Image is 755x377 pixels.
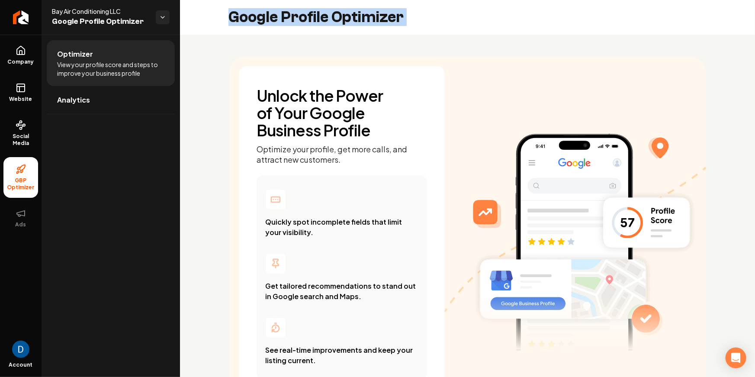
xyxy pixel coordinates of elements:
p: Quickly spot incomplete fields that limit your visibility. [265,217,418,238]
h2: Google Profile Optimizer [228,9,404,26]
span: Google Profile Optimizer [52,16,149,28]
img: David Rice [12,341,29,358]
button: Open user button [12,341,29,358]
p: Get tailored recommendations to stand out in Google search and Maps. [265,281,418,302]
img: GBP Optimizer [444,123,706,350]
span: Optimizer [57,49,93,59]
span: Account [9,361,33,368]
span: Company [4,58,38,65]
a: Website [3,76,38,110]
h1: Unlock the Power of Your Google Business Profile [257,87,395,139]
span: Website [6,96,36,103]
a: Analytics [47,86,175,114]
span: Analytics [57,95,90,105]
span: Ads [12,221,30,228]
span: Bay Air Conditioning LLC [52,7,149,16]
span: GBP Optimizer [3,177,38,191]
p: Optimize your profile, get more calls, and attract new customers. [257,144,427,165]
img: Rebolt Logo [13,10,29,24]
a: Social Media [3,113,38,154]
button: Ads [3,201,38,235]
p: See real-time improvements and keep your listing current. [265,345,418,366]
span: View your profile score and steps to improve your business profile [57,60,164,77]
span: Social Media [3,133,38,147]
div: Open Intercom Messenger [726,348,746,368]
a: Company [3,39,38,72]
